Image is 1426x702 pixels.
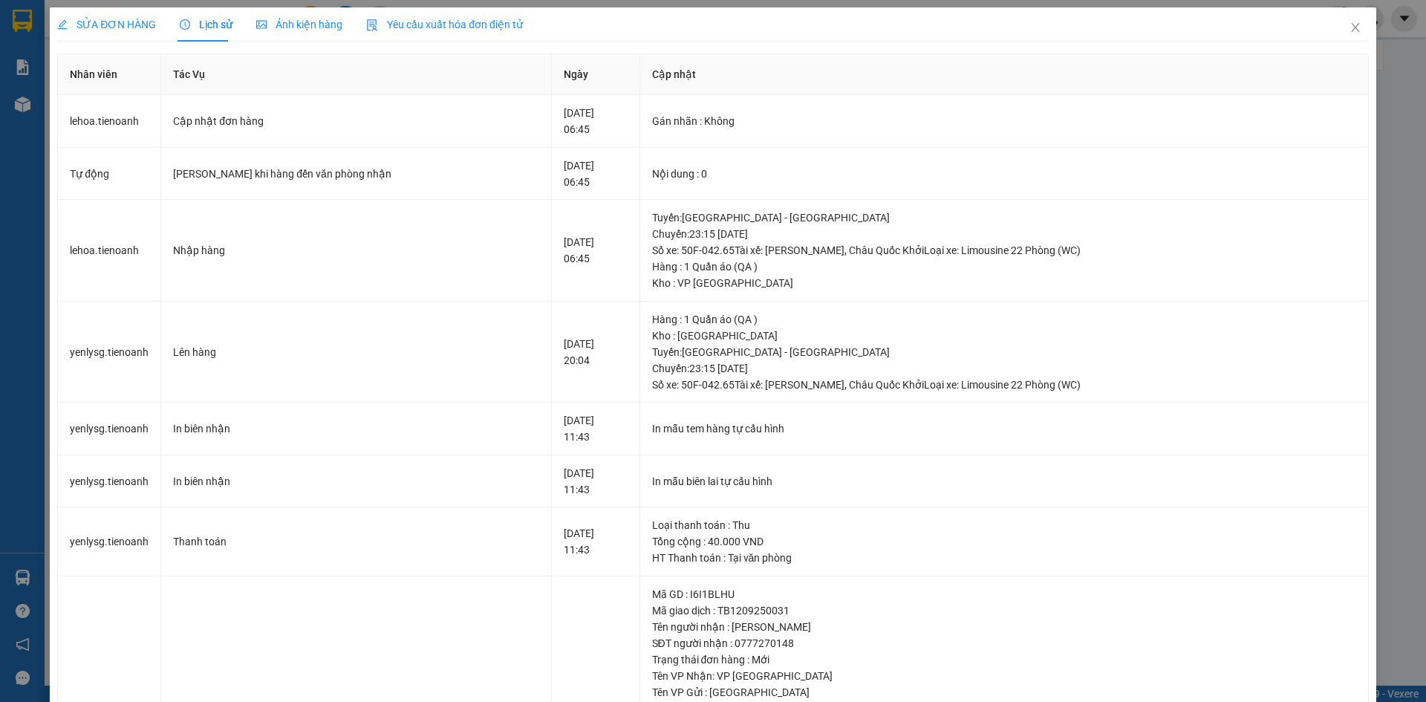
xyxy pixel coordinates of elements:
[58,200,161,302] td: lehoa.tienoanh
[173,113,538,129] div: Cập nhật đơn hàng
[652,209,1356,259] div: Tuyến : [GEOGRAPHIC_DATA] - [GEOGRAPHIC_DATA] Chuyến: 23:15 [DATE] Số xe: 50F-042.65 Tài xế: [PER...
[57,19,156,30] span: SỬA ĐƠN HÀNG
[564,412,628,445] div: [DATE] 11:43
[58,507,161,576] td: yenlysg.tienoanh
[564,525,628,558] div: [DATE] 11:43
[180,19,232,30] span: Lịch sử
[180,19,190,30] span: clock-circle
[652,420,1356,437] div: In mẫu tem hàng tự cấu hình
[652,113,1356,129] div: Gán nhãn : Không
[564,157,628,190] div: [DATE] 06:45
[652,275,1356,291] div: Kho : VP [GEOGRAPHIC_DATA]
[58,302,161,403] td: yenlysg.tienoanh
[58,54,161,95] th: Nhân viên
[366,19,523,30] span: Yêu cầu xuất hóa đơn điện tử
[652,651,1356,668] div: Trạng thái đơn hàng : Mới
[366,19,378,31] img: icon
[652,311,1356,328] div: Hàng : 1 Quần áo (QA )
[161,54,551,95] th: Tác Vụ
[173,166,538,182] div: [PERSON_NAME] khi hàng đến văn phòng nhận
[58,95,161,148] td: lehoa.tienoanh
[652,550,1356,566] div: HT Thanh toán : Tại văn phòng
[564,465,628,498] div: [DATE] 11:43
[652,328,1356,344] div: Kho : [GEOGRAPHIC_DATA]
[652,344,1356,393] div: Tuyến : [GEOGRAPHIC_DATA] - [GEOGRAPHIC_DATA] Chuyến: 23:15 [DATE] Số xe: 50F-042.65 Tài xế: [PER...
[256,19,267,30] span: picture
[652,473,1356,490] div: In mẫu biên lai tự cấu hình
[58,455,161,508] td: yenlysg.tienoanh
[652,684,1356,701] div: Tên VP Gửi : [GEOGRAPHIC_DATA]
[652,602,1356,619] div: Mã giao dịch : TB1209250031
[173,344,538,360] div: Lên hàng
[173,473,538,490] div: In biên nhận
[57,19,68,30] span: edit
[652,635,1356,651] div: SĐT người nhận : 0777270148
[1335,7,1376,49] button: Close
[256,19,342,30] span: Ảnh kiện hàng
[652,533,1356,550] div: Tổng cộng : 40.000 VND
[652,166,1356,182] div: Nội dung : 0
[640,54,1369,95] th: Cập nhật
[652,619,1356,635] div: Tên người nhận : [PERSON_NAME]
[173,242,538,259] div: Nhập hàng
[173,420,538,437] div: In biên nhận
[552,54,640,95] th: Ngày
[652,517,1356,533] div: Loại thanh toán : Thu
[652,259,1356,275] div: Hàng : 1 Quần áo (QA )
[58,148,161,201] td: Tự động
[652,586,1356,602] div: Mã GD : I6I1BLHU
[1350,22,1361,33] span: close
[652,668,1356,684] div: Tên VP Nhận: VP [GEOGRAPHIC_DATA]
[564,105,628,137] div: [DATE] 06:45
[564,336,628,368] div: [DATE] 20:04
[564,234,628,267] div: [DATE] 06:45
[173,533,538,550] div: Thanh toán
[58,403,161,455] td: yenlysg.tienoanh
